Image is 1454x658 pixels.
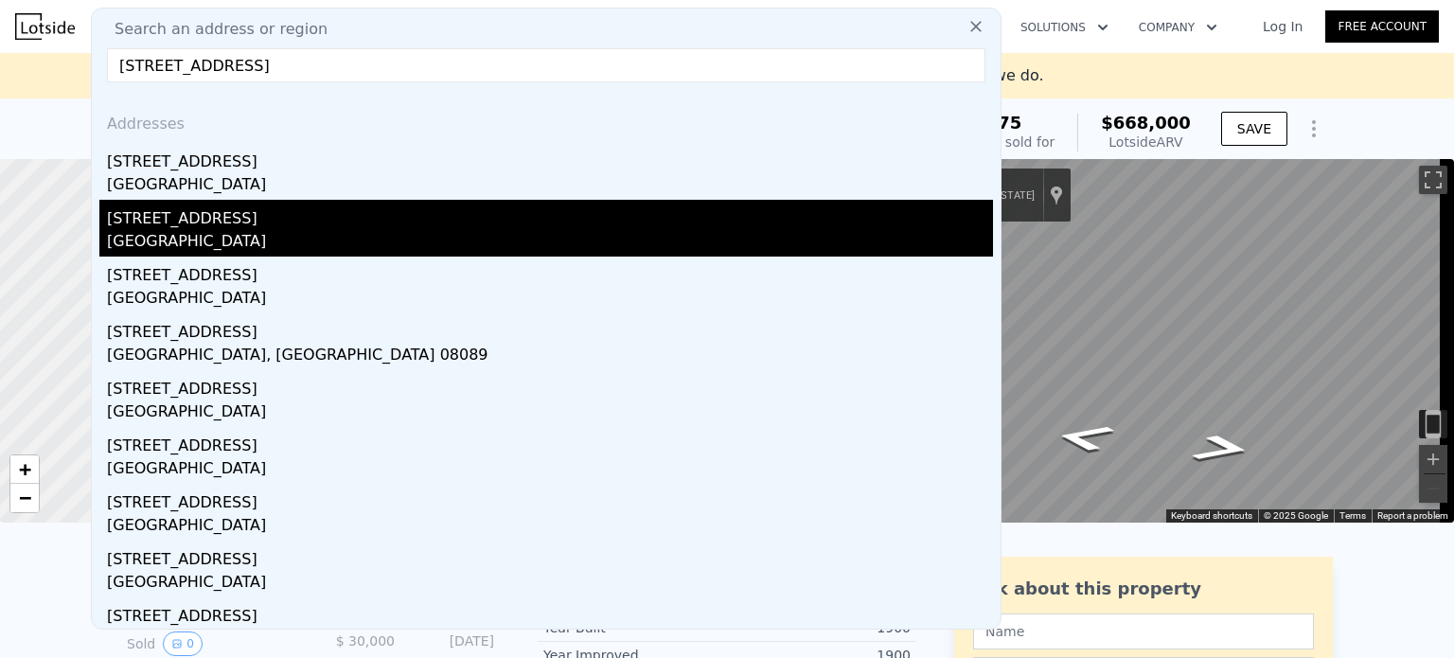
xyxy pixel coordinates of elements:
div: [STREET_ADDRESS] [107,597,993,628]
span: © 2025 Google [1264,510,1328,521]
div: Addresses [99,98,993,143]
div: [GEOGRAPHIC_DATA], [GEOGRAPHIC_DATA] 08089 [107,344,993,370]
div: [STREET_ADDRESS] [107,200,993,230]
div: [STREET_ADDRESS] [107,541,993,571]
path: Go North, Grant Ave [1029,417,1140,458]
div: Street View [866,159,1454,523]
button: Toggle fullscreen view [1419,166,1447,194]
div: [STREET_ADDRESS] [107,370,993,400]
span: + [19,457,31,481]
span: $ 30,000 [336,633,395,649]
button: SAVE [1221,112,1287,146]
button: Toggle motion tracking [1419,410,1447,438]
button: View historical data [163,631,203,656]
input: Name [973,614,1314,649]
a: Zoom in [10,455,39,484]
a: Show location on map [1050,185,1063,205]
div: [GEOGRAPHIC_DATA] [107,514,993,541]
div: Sold [127,631,295,656]
span: − [19,486,31,509]
div: Map [866,159,1454,523]
div: [GEOGRAPHIC_DATA] [107,173,993,200]
a: Terms [1339,510,1366,521]
img: Lotside [15,13,75,40]
button: Zoom in [1419,445,1447,473]
div: [GEOGRAPHIC_DATA] [107,230,993,257]
a: Report a problem [1377,510,1448,521]
div: [STREET_ADDRESS] [107,313,993,344]
span: Search an address or region [99,18,328,41]
a: Free Account [1325,10,1439,43]
button: Company [1124,10,1232,44]
div: [GEOGRAPHIC_DATA] [107,457,993,484]
div: [STREET_ADDRESS] [107,257,993,287]
div: [GEOGRAPHIC_DATA] [107,287,993,313]
div: [STREET_ADDRESS] [107,143,993,173]
div: [GEOGRAPHIC_DATA] [107,571,993,597]
div: [GEOGRAPHIC_DATA] [107,628,993,654]
button: Zoom out [1419,474,1447,503]
div: Lotside ARV [1101,133,1191,151]
button: Keyboard shortcuts [1171,509,1252,523]
div: [STREET_ADDRESS] [107,484,993,514]
button: Solutions [1005,10,1124,44]
input: Enter an address, city, region, neighborhood or zip code [107,48,985,82]
a: Zoom out [10,484,39,512]
div: [DATE] [410,631,494,656]
span: $668,000 [1101,113,1191,133]
div: Ask about this property [973,576,1314,602]
div: [GEOGRAPHIC_DATA] [107,400,993,427]
a: Log In [1240,17,1325,36]
button: Show Options [1295,110,1333,148]
path: Go South, Grant Ave [1167,428,1278,470]
div: [STREET_ADDRESS] [107,427,993,457]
